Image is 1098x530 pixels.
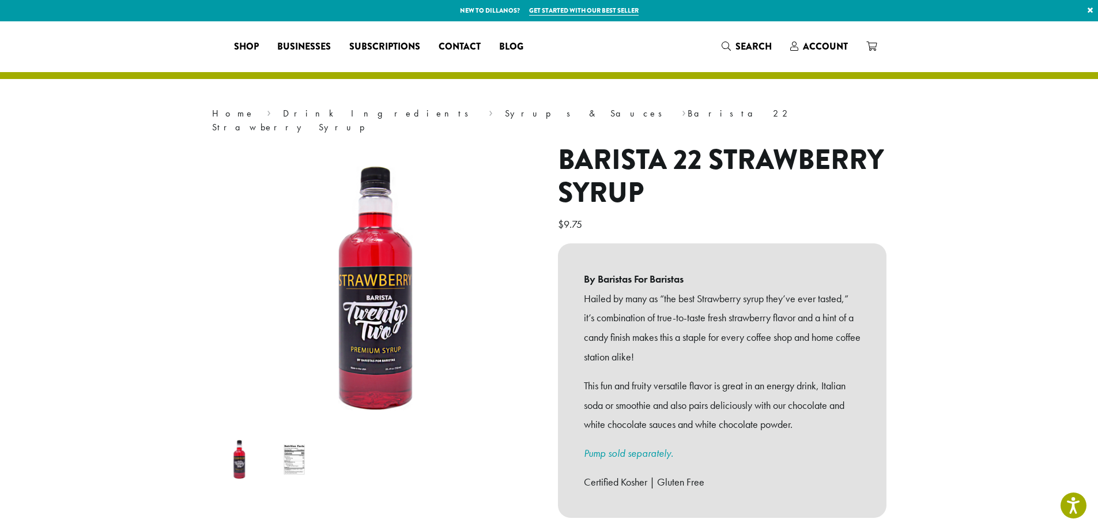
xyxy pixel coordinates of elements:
[499,40,523,54] span: Blog
[283,107,476,119] a: Drink Ingredients
[439,40,481,54] span: Contact
[505,107,670,119] a: Syrups & Sauces
[712,37,781,56] a: Search
[225,37,268,56] a: Shop
[212,107,886,134] nav: Breadcrumb
[584,472,861,492] p: Certified Kosher | Gluten Free
[803,40,848,53] span: Account
[735,40,772,53] span: Search
[529,6,639,16] a: Get started with our best seller
[267,103,271,121] span: ›
[558,144,886,210] h1: Barista 22 Strawberry Syrup
[682,103,686,121] span: ›
[584,376,861,434] p: This fun and fruity versatile flavor is great in an energy drink, Italian soda or smoothie and al...
[232,144,520,432] img: Barista 22 Strawberry Syrup
[349,40,420,54] span: Subscriptions
[212,107,255,119] a: Home
[584,269,861,289] b: By Baristas For Baristas
[584,289,861,367] p: Hailed by many as “the best Strawberry syrup they’ve ever tasted,” it’s combination of true-to-ta...
[234,40,259,54] span: Shop
[277,40,331,54] span: Businesses
[558,217,585,231] bdi: 9.75
[558,217,564,231] span: $
[584,446,673,460] a: Pump sold separately.
[271,437,317,482] img: Barista 22 Strawberry Syrup - Image 2
[489,103,493,121] span: ›
[217,437,262,482] img: Barista 22 Strawberry Syrup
